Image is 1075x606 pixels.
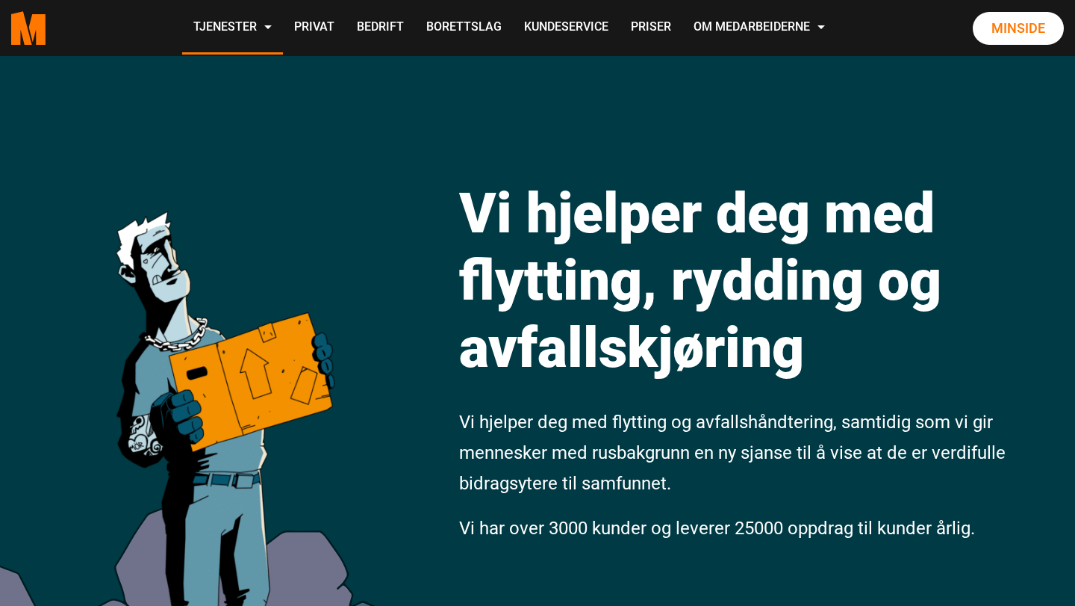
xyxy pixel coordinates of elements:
[459,179,1064,381] h1: Vi hjelper deg med flytting, rydding og avfallskjøring
[459,518,975,539] span: Vi har over 3000 kunder og leverer 25000 oppdrag til kunder årlig.
[346,1,415,55] a: Bedrift
[513,1,620,55] a: Kundeservice
[182,1,283,55] a: Tjenester
[283,1,346,55] a: Privat
[682,1,836,55] a: Om Medarbeiderne
[620,1,682,55] a: Priser
[973,12,1064,45] a: Minside
[459,412,1006,494] span: Vi hjelper deg med flytting og avfallshåndtering, samtidig som vi gir mennesker med rusbakgrunn e...
[415,1,513,55] a: Borettslag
